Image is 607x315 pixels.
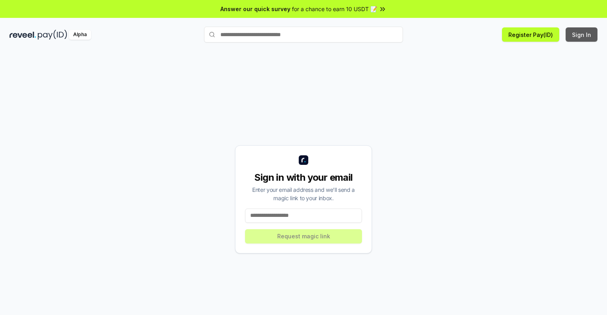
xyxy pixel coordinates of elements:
[245,186,362,202] div: Enter your email address and we’ll send a magic link to your inbox.
[38,30,67,40] img: pay_id
[566,27,597,42] button: Sign In
[292,5,377,13] span: for a chance to earn 10 USDT 📝
[220,5,290,13] span: Answer our quick survey
[245,171,362,184] div: Sign in with your email
[69,30,91,40] div: Alpha
[299,155,308,165] img: logo_small
[502,27,559,42] button: Register Pay(ID)
[10,30,36,40] img: reveel_dark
